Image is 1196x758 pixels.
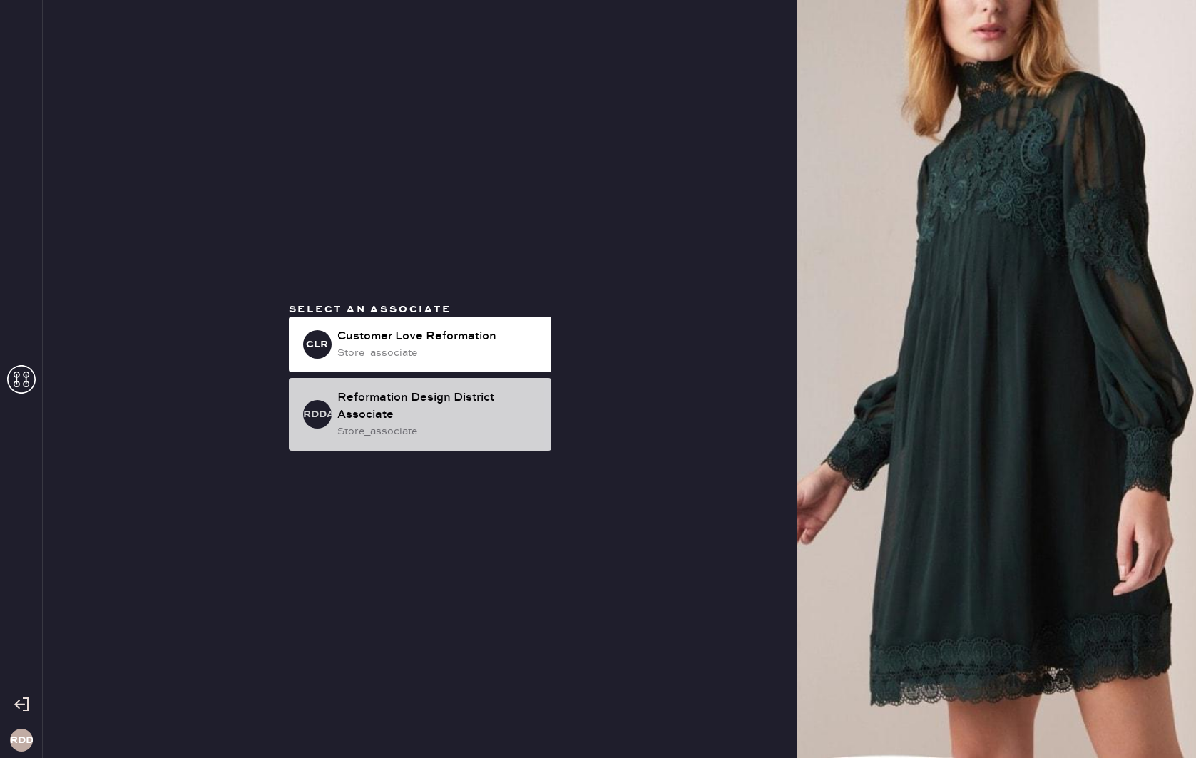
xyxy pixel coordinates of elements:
div: Reformation Design District Associate [337,389,540,424]
div: store_associate [337,345,540,361]
h3: RDDM [10,735,33,745]
div: Customer Love Reformation [337,328,540,345]
h3: CLR [306,339,328,349]
div: store_associate [337,424,540,439]
span: Select an associate [289,303,451,316]
h3: RDDA [303,409,332,419]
